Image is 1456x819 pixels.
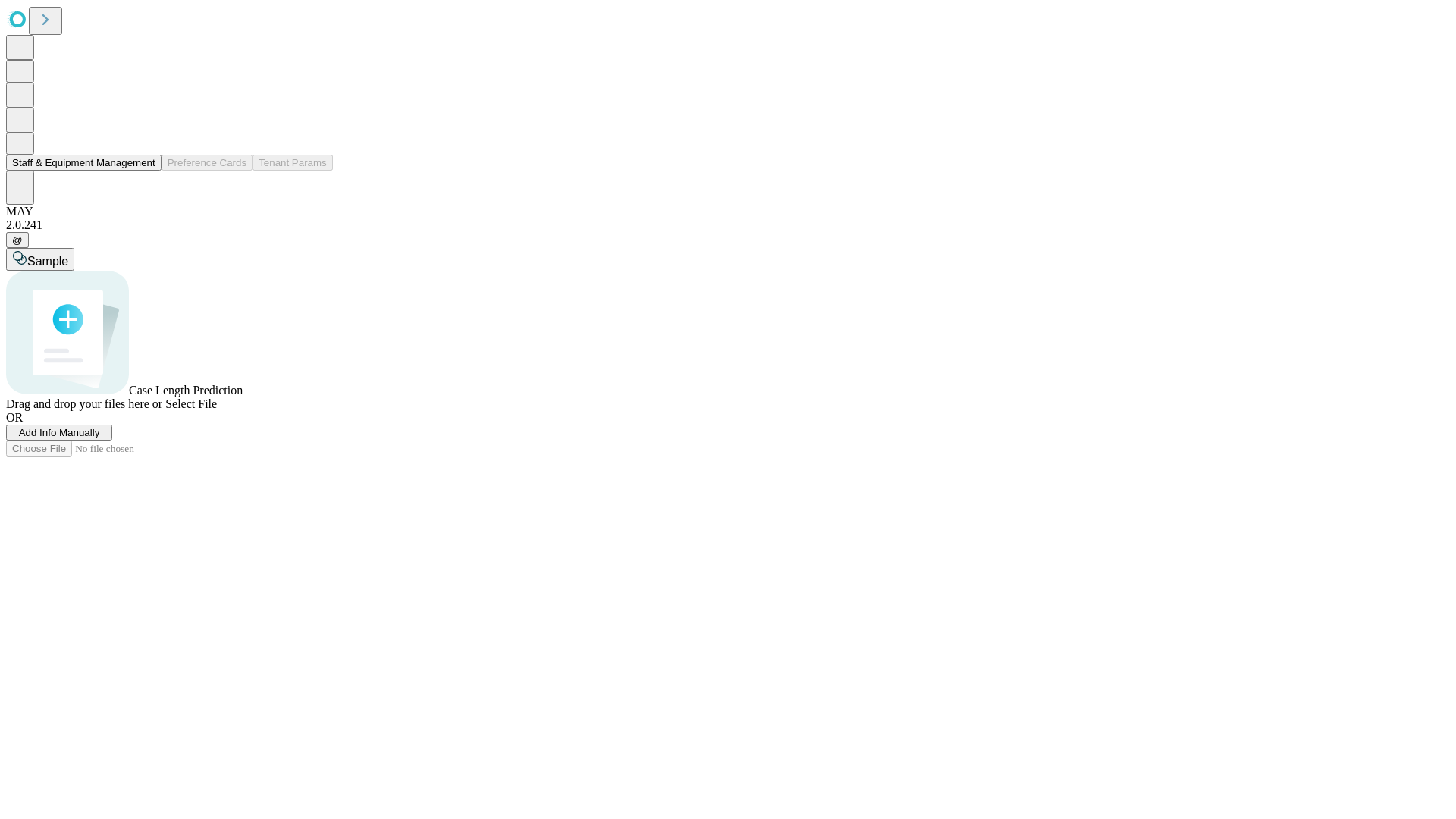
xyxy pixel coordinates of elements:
span: Sample [27,255,68,268]
span: OR [6,411,23,424]
button: Staff & Equipment Management [6,155,162,171]
span: Select File [165,397,217,410]
div: 2.0.241 [6,218,1450,232]
div: MAY [6,205,1450,218]
button: Sample [6,248,74,271]
button: @ [6,232,29,248]
span: Add Info Manually [19,427,100,438]
span: Drag and drop your files here or [6,397,162,410]
button: Preference Cards [162,155,253,171]
span: @ [12,234,23,246]
span: Case Length Prediction [129,384,243,397]
button: Tenant Params [253,155,333,171]
button: Add Info Manually [6,425,112,441]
